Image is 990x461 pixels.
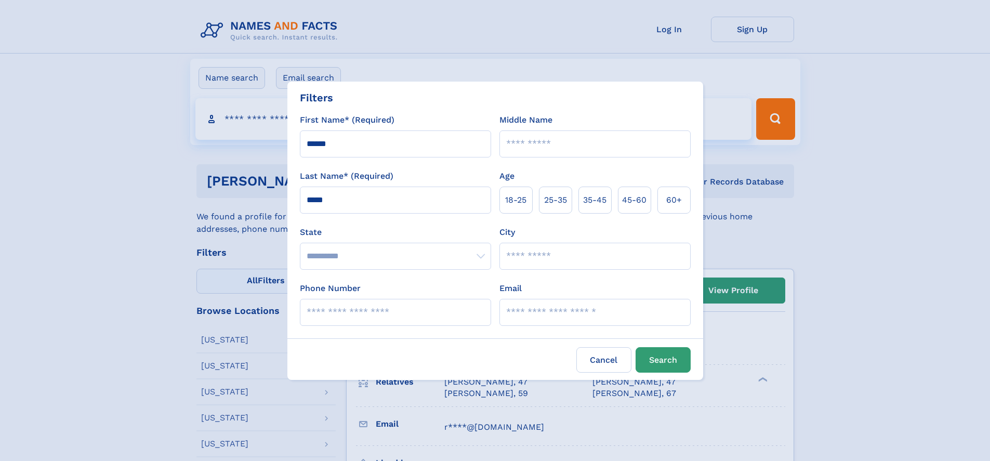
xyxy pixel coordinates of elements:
[300,114,394,126] label: First Name* (Required)
[499,282,522,295] label: Email
[636,347,691,373] button: Search
[666,194,682,206] span: 60+
[576,347,631,373] label: Cancel
[499,170,514,182] label: Age
[300,90,333,106] div: Filters
[499,114,552,126] label: Middle Name
[505,194,526,206] span: 18‑25
[300,170,393,182] label: Last Name* (Required)
[622,194,646,206] span: 45‑60
[499,226,515,239] label: City
[300,282,361,295] label: Phone Number
[544,194,567,206] span: 25‑35
[300,226,491,239] label: State
[583,194,606,206] span: 35‑45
